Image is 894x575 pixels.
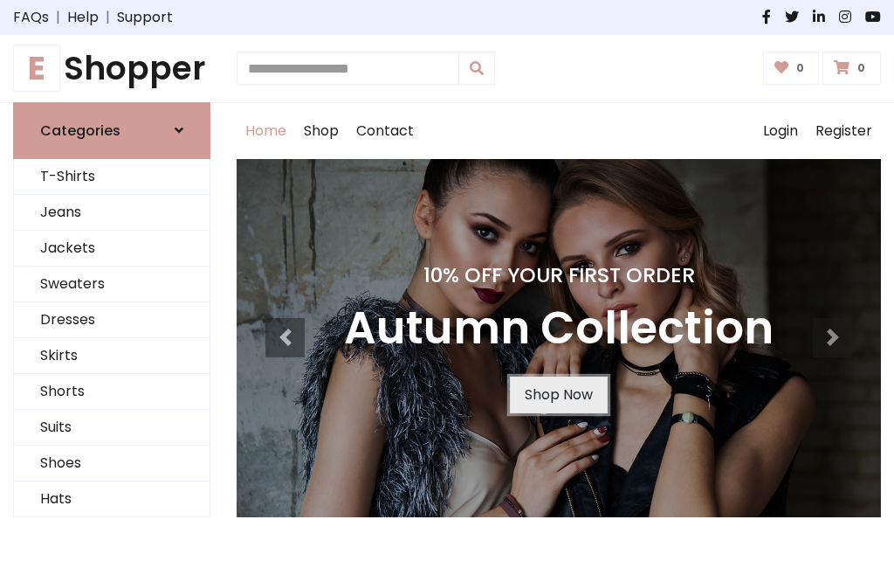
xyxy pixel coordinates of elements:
[117,7,173,28] a: Support
[347,103,423,159] a: Contact
[807,103,881,159] a: Register
[763,52,820,85] a: 0
[14,195,210,231] a: Jeans
[13,102,210,159] a: Categories
[344,301,774,356] h3: Autumn Collection
[99,7,117,28] span: |
[237,103,295,159] a: Home
[344,263,774,287] h4: 10% Off Your First Order
[792,60,808,76] span: 0
[13,49,210,88] h1: Shopper
[14,481,210,517] a: Hats
[14,231,210,267] a: Jackets
[14,159,210,195] a: T-Shirts
[510,377,608,413] a: Shop Now
[49,7,67,28] span: |
[853,60,870,76] span: 0
[14,267,210,302] a: Sweaters
[13,45,60,92] span: E
[295,103,347,159] a: Shop
[13,7,49,28] a: FAQs
[754,103,807,159] a: Login
[822,52,881,85] a: 0
[14,302,210,338] a: Dresses
[14,338,210,374] a: Skirts
[14,446,210,481] a: Shoes
[67,7,99,28] a: Help
[40,122,120,139] h6: Categories
[13,49,210,88] a: EShopper
[14,410,210,446] a: Suits
[14,374,210,410] a: Shorts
